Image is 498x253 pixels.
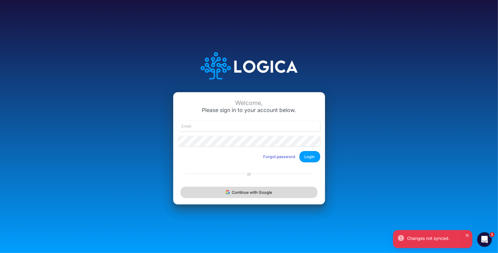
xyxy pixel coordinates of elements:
button: close [465,232,470,238]
span: Please sign in to your account below. [202,107,296,113]
button: Forgot password [260,152,299,162]
iframe: Intercom live chat [477,232,492,247]
input: Email [178,121,320,131]
div: Changes not synced. [407,235,468,241]
div: Welcome, [178,99,320,107]
button: Continue with Google [181,187,317,198]
span: 1 [490,232,495,237]
button: Login [299,151,320,162]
